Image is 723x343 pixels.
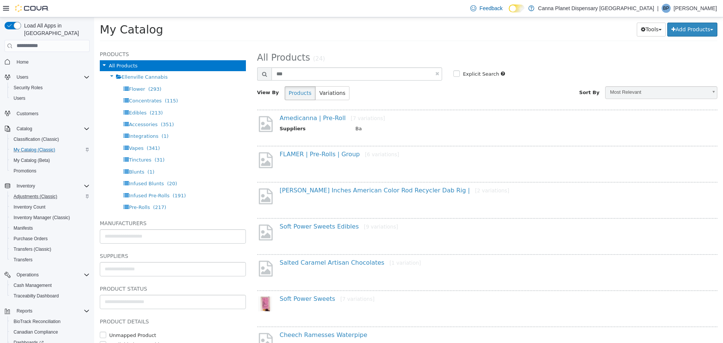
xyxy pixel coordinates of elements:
span: Load All Apps in [GEOGRAPHIC_DATA] [21,22,90,37]
span: Inventory Manager (Classic) [11,213,90,222]
span: (31) [60,140,70,145]
button: Manifests [8,223,93,233]
a: Customers [14,109,41,118]
button: Classification (Classic) [8,134,93,145]
a: Manifests [11,224,36,233]
a: Classification (Classic) [11,135,62,144]
span: Concentrates [35,81,67,86]
span: Manifests [11,224,90,233]
button: My Catalog (Beta) [8,155,93,166]
span: All Products [163,35,216,46]
small: [1 variation] [295,242,327,248]
button: Catalog [14,124,35,133]
span: Classification (Classic) [14,136,59,142]
a: BioTrack Reconciliation [11,317,64,326]
span: (213) [55,93,69,98]
a: Most Relevant [511,69,623,82]
span: Accessories [35,104,63,110]
p: [PERSON_NAME] [674,4,717,13]
span: Traceabilty Dashboard [11,291,90,300]
h5: Product Details [6,300,152,309]
span: Transfers [14,257,32,263]
span: Security Roles [14,85,43,91]
span: Promotions [11,166,90,175]
button: Reports [2,306,93,316]
span: Users [14,95,25,101]
span: Classification (Classic) [11,135,90,144]
span: Reports [17,308,32,314]
span: Promotions [14,168,37,174]
button: Adjustments (Classic) [8,191,93,202]
button: Operations [14,270,42,279]
span: Catalog [14,124,90,133]
button: Transfers [8,255,93,265]
img: 150 [163,278,180,296]
span: Operations [17,272,39,278]
span: Vapes [35,128,49,134]
span: Home [17,59,29,65]
button: Inventory Count [8,202,93,212]
button: Add Products [573,5,623,19]
label: Available by Dropship [13,324,68,331]
button: Home [2,56,93,67]
span: My Catalog (Beta) [11,156,90,165]
span: My Catalog (Beta) [14,157,50,163]
button: Canadian Compliance [8,327,93,337]
span: Operations [14,270,90,279]
a: Promotions [11,166,40,175]
a: Soft Power Sweets[7 variations] [186,278,281,285]
span: Home [14,57,90,67]
span: Edibles [35,93,52,98]
a: Inventory Count [11,203,49,212]
span: Adjustments (Classic) [14,194,57,200]
span: Ellenville Cannabis [27,57,73,63]
h5: Manufacturers [6,201,152,210]
p: | [657,4,659,13]
button: Users [14,73,31,82]
button: Users [2,72,93,82]
h5: Product Status [6,267,152,276]
span: Cash Management [11,281,90,290]
a: My Catalog (Classic) [11,145,58,154]
span: Catalog [17,126,32,132]
a: Adjustments (Classic) [11,192,60,201]
span: Pre-Rolls [35,187,56,193]
img: missing-image.png [163,206,180,224]
span: (341) [53,128,66,134]
a: Traceabilty Dashboard [11,291,62,300]
span: Blunts [35,152,50,157]
button: Products [191,69,221,83]
span: View By [163,72,185,78]
a: Cash Management [11,281,55,290]
span: Tinctures [35,140,57,145]
span: Integrations [35,116,64,122]
span: Reports [14,306,90,316]
span: (191) [79,175,92,181]
p: Canna Planet Dispensary [GEOGRAPHIC_DATA] [538,4,654,13]
span: BP [663,4,669,13]
a: Security Roles [11,83,46,92]
button: Customers [2,108,93,119]
span: Customers [14,109,90,118]
button: Traceabilty Dashboard [8,291,93,301]
span: Adjustments (Classic) [11,192,90,201]
button: Inventory [2,181,93,191]
span: My Catalog [6,6,69,19]
a: [PERSON_NAME] Inches American Color Rod Recycler Dab Rig |[2 variations] [186,169,415,177]
span: My Catalog (Classic) [11,145,90,154]
button: Reports [14,306,35,316]
button: BioTrack Reconciliation [8,316,93,327]
th: Suppliers [186,325,256,334]
span: (351) [67,104,80,110]
img: missing-image.png [163,170,180,188]
span: Inventory Count [11,203,90,212]
span: Purchase Orders [14,236,48,242]
button: Variations [221,69,255,83]
button: Operations [2,270,93,280]
span: Security Roles [11,83,90,92]
a: FLAMER | Pre-Rolls | Group[6 variations] [186,133,305,140]
span: Inventory [14,181,90,191]
button: My Catalog (Classic) [8,145,93,155]
small: [7 variations] [246,279,281,285]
